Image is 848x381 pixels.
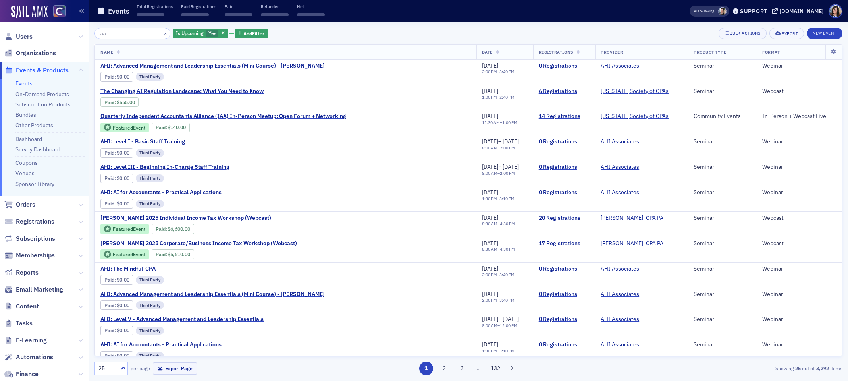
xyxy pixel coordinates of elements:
[4,217,54,226] a: Registrations
[482,171,519,176] div: –
[4,251,55,260] a: Memberships
[482,272,497,277] time: 2:00 PM
[15,135,42,143] a: Dashboard
[98,364,116,373] div: 25
[539,49,573,55] span: Registrations
[482,145,519,151] div: –
[482,163,498,170] span: [DATE]
[100,123,149,133] div: Featured Event
[4,49,56,58] a: Organizations
[482,138,498,145] span: [DATE]
[16,66,69,75] span: Events & Products
[772,8,827,14] button: [DOMAIN_NAME]
[694,341,751,348] div: Seminar
[100,265,234,273] a: AHI: The Mindful-CPA
[601,62,651,70] span: AHI Associates
[136,200,164,208] div: Third Party
[100,240,297,247] span: Don Farmer’s 2025 Corporate/Business Income Tax Workshop (Webcast)
[100,72,133,81] div: Paid: 0 - $0
[168,226,190,232] span: $6,600.00
[499,297,515,303] time: 3:40 PM
[482,265,498,272] span: [DATE]
[694,265,751,273] div: Seminar
[762,215,836,222] div: Webcast
[104,302,114,308] a: Paid
[482,272,515,277] div: –
[601,138,651,145] span: AHI Associates
[156,251,166,257] a: Paid
[168,251,190,257] span: $5,610.00
[4,302,39,311] a: Content
[16,370,39,379] span: Finance
[482,196,515,201] div: –
[100,97,139,107] div: Paid: 6 - $55500
[104,353,117,359] span: :
[117,277,129,283] span: $0.00
[261,13,289,16] span: ‌
[235,29,268,39] button: AddFilter
[4,234,55,243] a: Subscriptions
[502,120,517,125] time: 1:00 PM
[15,146,60,153] a: Survey Dashboard
[473,365,484,372] span: …
[100,199,133,209] div: Paid: 0 - $0
[694,8,714,14] span: Viewing
[100,113,346,120] a: Quarterly Independent Accountants Alliance (IAA) In-Person Meetup: Open Forum + Networking
[539,164,590,171] a: 0 Registrations
[601,49,623,55] span: Provider
[762,62,836,70] div: Webinar
[601,62,639,70] a: AHI Associates
[539,62,590,70] a: 0 Registrations
[16,200,35,209] span: Orders
[539,265,590,273] a: 0 Registrations
[104,99,117,105] span: :
[694,88,751,95] div: Seminar
[117,327,129,333] span: $0.00
[601,215,663,222] a: [PERSON_NAME], CPA PA
[539,215,590,222] a: 20 Registrations
[108,6,129,16] h1: Events
[482,221,497,226] time: 8:30 AM
[162,29,169,37] button: ×
[482,323,519,328] div: –
[16,319,33,328] span: Tasks
[482,62,498,69] span: [DATE]
[11,6,48,18] img: SailAMX
[16,336,47,345] span: E-Learning
[113,252,145,257] div: Featured Event
[136,149,164,157] div: Third Party
[601,240,663,247] span: Don Farmer, CPA PA
[482,170,497,176] time: 8:00 AM
[762,113,836,120] div: In-Person + Webcast Live
[601,88,669,95] span: Colorado Society of CPAs
[117,74,129,80] span: $0.00
[762,265,836,273] div: Webinar
[152,224,194,234] div: Paid: 22 - $660000
[100,316,264,323] a: AHI: Level V - Advanced Management and Leadership Essentials
[152,249,194,259] div: Paid: 18 - $561000
[539,113,590,120] a: 14 Registrations
[16,302,39,311] span: Content
[694,62,751,70] div: Seminar
[719,28,767,39] button: Bulk Actions
[482,87,498,95] span: [DATE]
[500,170,515,176] time: 2:00 PM
[740,8,767,15] div: Support
[100,62,325,70] a: AHI: Advanced Management and Leadership Essentials (Mini Course) - [PERSON_NAME]
[499,272,515,277] time: 3:40 PM
[482,164,519,171] div: –
[601,113,669,120] span: Colorado Society of CPAs
[762,341,836,348] div: Webinar
[117,175,129,181] span: $0.00
[601,316,639,323] a: AHI Associates
[539,341,590,348] a: 0 Registrations
[104,302,117,308] span: :
[482,214,498,221] span: [DATE]
[243,30,264,37] span: Add Filter
[503,138,519,145] span: [DATE]
[601,88,669,95] a: [US_STATE] Society of CPAs
[539,138,590,145] a: 0 Registrations
[807,29,842,36] a: New Event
